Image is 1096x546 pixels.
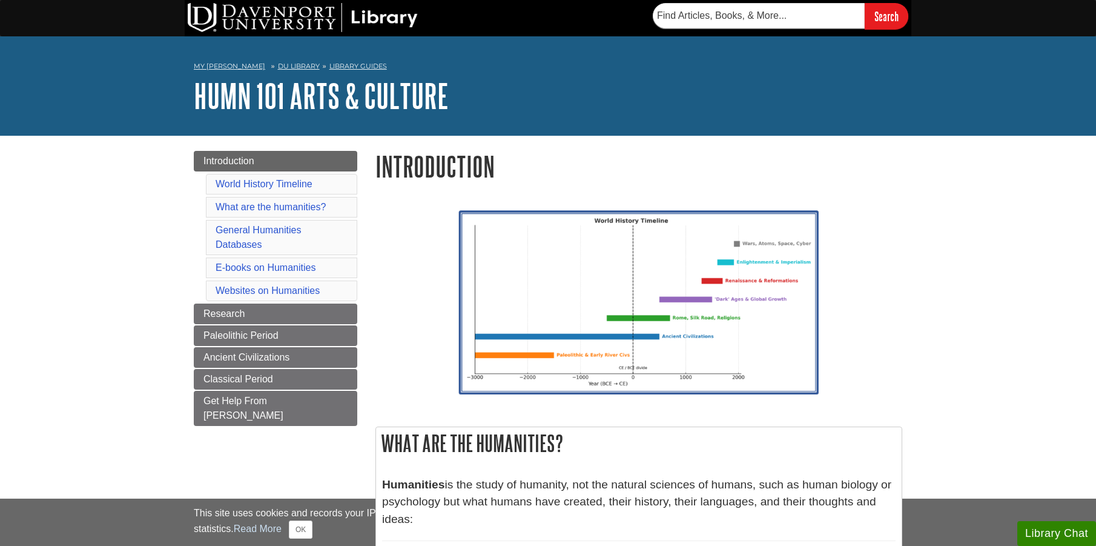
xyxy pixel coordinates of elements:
[194,58,902,78] nav: breadcrumb
[194,347,357,368] a: Ancient Civilizations
[194,151,357,171] a: Introduction
[203,156,254,166] span: Introduction
[216,225,301,250] a: General Humanities Databases
[865,3,908,29] input: Search
[289,521,312,539] button: Close
[194,61,265,72] a: My [PERSON_NAME]
[376,427,902,459] h2: What are the humanities?
[194,506,902,539] div: This site uses cookies and records your IP address for usage statistics. Additionally, we use Goo...
[188,3,418,32] img: DU Library
[375,151,902,182] h1: Introduction
[1017,521,1096,546] button: Library Chat
[194,151,357,426] div: Guide Page Menu
[194,77,449,115] a: HUMN 101 Arts & Culture
[203,352,289,362] span: Ancient Civilizations
[203,396,283,421] span: Get Help From [PERSON_NAME]
[203,330,279,341] span: Paleolithic Period
[194,325,357,346] a: Paleolithic Period
[216,202,326,212] a: What are the humanities?
[194,304,357,324] a: Research
[234,524,282,534] a: Read More
[203,308,245,319] span: Research
[194,391,357,426] a: Get Help From [PERSON_NAME]
[203,374,273,384] span: Classical Period
[382,476,896,528] p: is the study of humanity, not the natural sciences of humans, such as human biology or psychology...
[216,262,315,273] a: E-books on Humanities
[382,478,444,491] strong: Humanities
[278,62,320,70] a: DU Library
[653,3,908,29] form: Searches DU Library's articles, books, and more
[216,179,312,189] a: World History Timeline
[329,62,387,70] a: Library Guides
[194,369,357,390] a: Classical Period
[653,3,865,28] input: Find Articles, Books, & More...
[216,285,320,296] a: Websites on Humanities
